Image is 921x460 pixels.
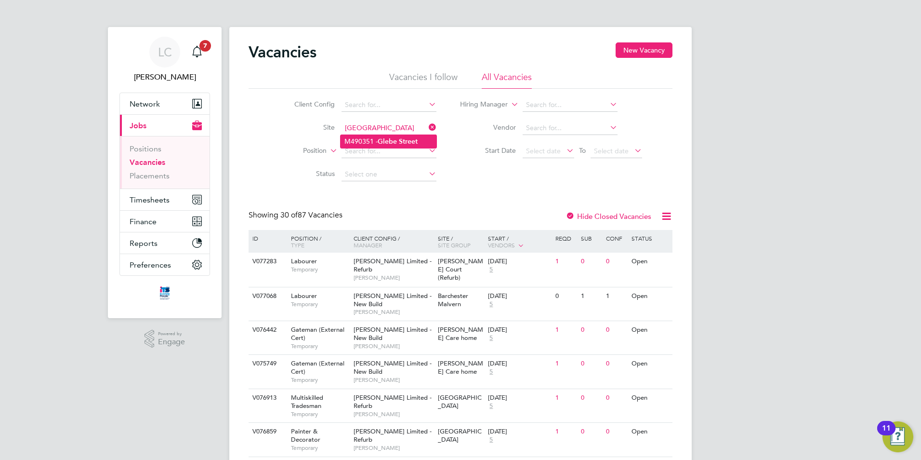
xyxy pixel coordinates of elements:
[354,427,432,444] span: [PERSON_NAME] Limited - Refurb
[291,393,323,410] span: Multiskilled Tradesman
[488,300,494,309] span: 5
[291,444,349,452] span: Temporary
[130,217,157,226] span: Finance
[120,115,210,136] button: Jobs
[553,423,578,441] div: 1
[438,241,471,249] span: Site Group
[604,321,629,339] div: 0
[130,99,160,108] span: Network
[882,421,913,452] button: Open Resource Center, 11 new notifications
[250,230,284,246] div: ID
[435,230,486,253] div: Site /
[354,257,432,273] span: [PERSON_NAME] Limited - Refurb
[488,292,551,300] div: [DATE]
[249,42,316,62] h2: Vacancies
[576,144,589,157] span: To
[486,230,553,254] div: Start /
[158,330,185,338] span: Powered by
[452,100,508,109] label: Hiring Manager
[553,321,578,339] div: 1
[579,253,604,271] div: 0
[616,42,672,58] button: New Vacancy
[250,355,284,373] div: V075749
[354,241,382,249] span: Manager
[342,122,436,135] input: Search for...
[120,211,210,232] button: Finance
[145,330,185,348] a: Powered byEngage
[523,98,618,112] input: Search for...
[291,257,317,265] span: Labourer
[250,253,284,271] div: V077283
[342,168,436,181] input: Select one
[526,147,561,155] span: Select date
[341,135,436,148] li: M490351 -
[438,325,483,342] span: [PERSON_NAME] Care home
[438,427,482,444] span: [GEOGRAPHIC_DATA]
[250,287,284,305] div: V077068
[579,287,604,305] div: 1
[553,253,578,271] div: 1
[354,376,433,384] span: [PERSON_NAME]
[399,137,418,146] b: Street
[354,342,433,350] span: [PERSON_NAME]
[291,410,349,418] span: Temporary
[187,37,207,68] a: 7
[354,444,433,452] span: [PERSON_NAME]
[280,210,342,220] span: 87 Vacancies
[158,285,171,301] img: itsconstruction-logo-retina.png
[354,292,432,308] span: [PERSON_NAME] Limited - New Build
[488,241,515,249] span: Vendors
[120,93,210,114] button: Network
[566,212,651,221] label: Hide Closed Vacancies
[250,389,284,407] div: V076913
[579,389,604,407] div: 0
[629,287,671,305] div: Open
[130,260,171,270] span: Preferences
[119,285,210,301] a: Go to home page
[280,210,298,220] span: 30 of
[579,423,604,441] div: 0
[354,359,432,376] span: [PERSON_NAME] Limited - New Build
[158,338,185,346] span: Engage
[291,359,344,376] span: Gateman (External Cert)
[523,122,618,135] input: Search for...
[271,146,327,156] label: Position
[279,100,335,108] label: Client Config
[378,137,397,146] b: Glebe
[553,287,578,305] div: 0
[199,40,211,52] span: 7
[438,257,483,282] span: [PERSON_NAME] Court (Refurb)
[553,389,578,407] div: 1
[354,410,433,418] span: [PERSON_NAME]
[629,389,671,407] div: Open
[629,355,671,373] div: Open
[579,230,604,246] div: Sub
[291,292,317,300] span: Labourer
[629,230,671,246] div: Status
[482,71,532,89] li: All Vacancies
[488,257,551,266] div: [DATE]
[604,355,629,373] div: 0
[604,253,629,271] div: 0
[488,368,494,376] span: 5
[438,393,482,410] span: [GEOGRAPHIC_DATA]
[279,169,335,178] label: Status
[488,394,551,402] div: [DATE]
[488,266,494,274] span: 5
[604,287,629,305] div: 1
[488,360,551,368] div: [DATE]
[119,37,210,83] a: LC[PERSON_NAME]
[460,123,516,132] label: Vendor
[460,146,516,155] label: Start Date
[488,402,494,410] span: 5
[108,27,222,318] nav: Main navigation
[119,71,210,83] span: Louis Crawford
[351,230,435,253] div: Client Config /
[291,266,349,273] span: Temporary
[130,158,165,167] a: Vacancies
[604,230,629,246] div: Conf
[120,136,210,189] div: Jobs
[291,376,349,384] span: Temporary
[291,427,320,444] span: Painter & Decorator
[604,389,629,407] div: 0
